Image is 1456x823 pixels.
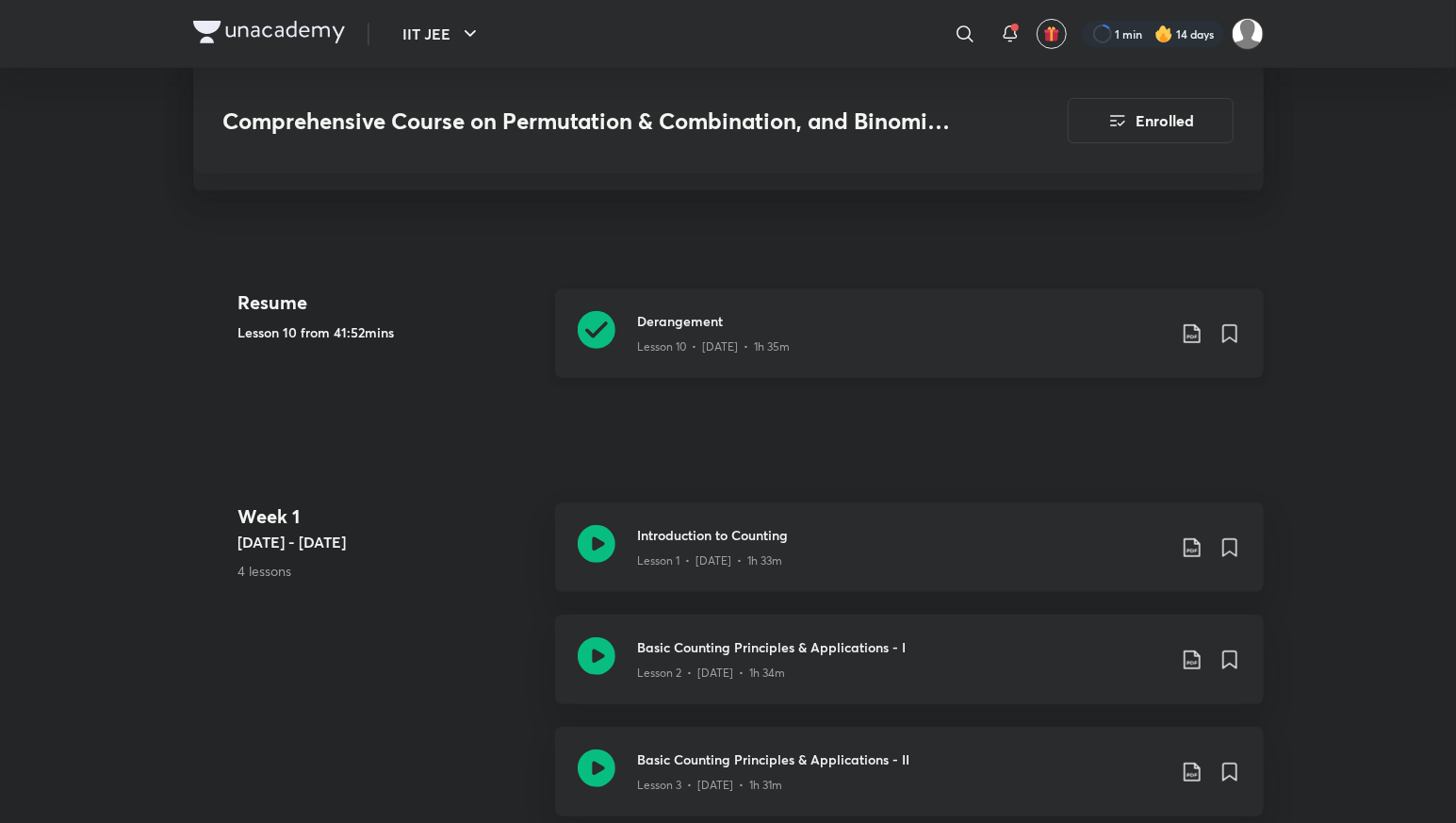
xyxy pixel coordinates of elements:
p: Lesson 1 • [DATE] • 1h 33m [638,552,783,569]
a: Basic Counting Principles & Applications - ILesson 2 • [DATE] • 1h 34m [555,615,1264,727]
h3: Basic Counting Principles & Applications - I [638,637,1166,657]
img: Company Logo [193,21,345,43]
h3: Derangement [638,311,1166,331]
button: IIT JEE [392,15,493,53]
a: DerangementLesson 10 • [DATE] • 1h 35m [555,288,1264,401]
p: Lesson 2 • [DATE] • 1h 34m [638,665,786,682]
p: 4 lessons [238,561,540,581]
h3: Introduction to Counting [638,525,1166,545]
h5: Lesson 10 from 41:52mins [238,322,540,342]
button: Enrolled [1068,98,1234,143]
img: Aayush Kumar Jha [1232,18,1264,50]
h3: Comprehensive Course on Permutation & Combination, and Binomial Theorem [223,107,961,135]
h3: Basic Counting Principles & Applications - II [638,749,1166,769]
h4: Resume [238,288,540,317]
button: avatar [1037,19,1067,49]
img: streak [1154,25,1173,43]
h4: Week 1 [238,502,540,531]
p: Lesson 10 • [DATE] • 1h 35m [638,338,791,355]
p: Lesson 3 • [DATE] • 1h 31m [638,777,783,794]
img: avatar [1043,25,1060,42]
h5: [DATE] - [DATE] [238,531,540,553]
a: Company Logo [193,21,345,48]
a: Introduction to CountingLesson 1 • [DATE] • 1h 33m [555,502,1264,615]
